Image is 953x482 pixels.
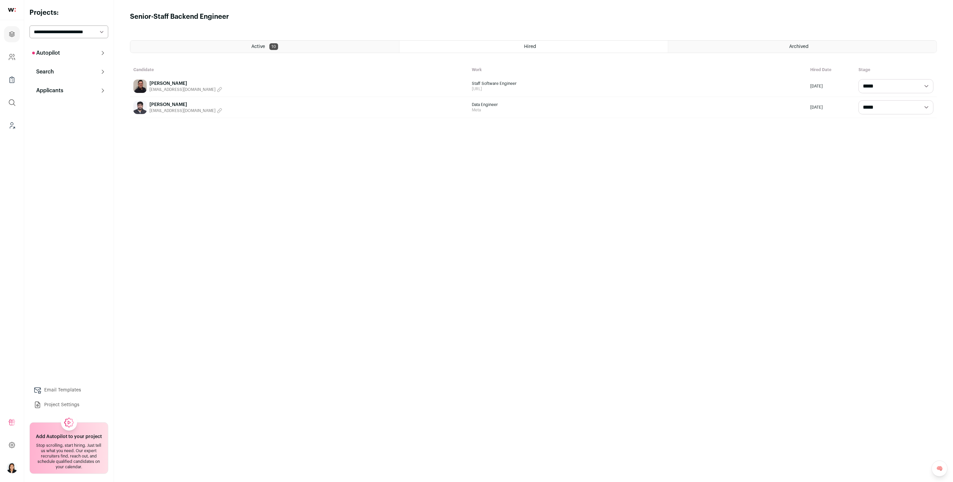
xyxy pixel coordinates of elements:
h1: Senior-Staff Backend Engineer [130,12,937,21]
a: Projects [4,26,20,42]
h2: Add Autopilot to your project [36,433,102,440]
img: 6c6d481c765298ec313c6e81d37dbdb955730f6bbd513580c558353d43b23f40 [133,101,147,114]
img: wellfound-shorthand-0d5821cbd27db2630d0214b213865d53afaa358527fdda9d0ea32b1df1b89c2c.svg [8,8,16,12]
img: 13709957-medium_jpg [7,463,17,473]
span: Data Engineer [472,102,804,107]
a: [PERSON_NAME] [149,101,222,108]
a: Company Lists [4,72,20,88]
div: [DATE] [807,76,855,97]
a: Email Templates [29,383,108,397]
button: [EMAIL_ADDRESS][DOMAIN_NAME] [149,87,222,92]
div: Hired Date [807,64,855,76]
div: Work [468,64,807,76]
span: Active [252,44,265,49]
span: 10 [269,43,278,50]
span: Hired [524,44,536,49]
h2: Projects: [29,8,108,17]
button: Open dropdown [7,463,17,473]
div: Candidate [130,64,468,76]
span: Archived [789,44,809,49]
span: [EMAIL_ADDRESS][DOMAIN_NAME] [149,87,215,92]
a: Project Settings [29,398,108,412]
button: [EMAIL_ADDRESS][DOMAIN_NAME] [149,108,222,113]
button: Applicants [29,84,108,97]
img: 9402ff54faca72bc56f197f1acb0d1fe74d7f211a6248d47dbd6e50a6861dc1d [133,79,147,93]
a: [PERSON_NAME] [149,80,222,87]
a: Leads (Backoffice) [4,117,20,133]
button: Search [29,65,108,78]
div: Stage [855,64,937,76]
div: [DATE] [807,97,855,118]
a: Company and ATS Settings [4,49,20,65]
p: Applicants [32,87,63,95]
a: Archived [668,41,937,53]
a: Active 10 [130,41,399,53]
span: [EMAIL_ADDRESS][DOMAIN_NAME] [149,108,215,113]
p: Autopilot [32,49,60,57]
span: [URL] [472,86,804,92]
a: 🧠 [932,461,948,477]
div: Stop scrolling, start hiring. Just tell us what you need. Our expert recruiters find, reach out, ... [34,443,104,470]
p: Search [32,68,54,76]
span: Staff Software Engineer [472,81,804,86]
button: Autopilot [29,46,108,60]
span: Meta [472,107,804,113]
a: Add Autopilot to your project Stop scrolling, start hiring. Just tell us what you need. Our exper... [29,422,108,474]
